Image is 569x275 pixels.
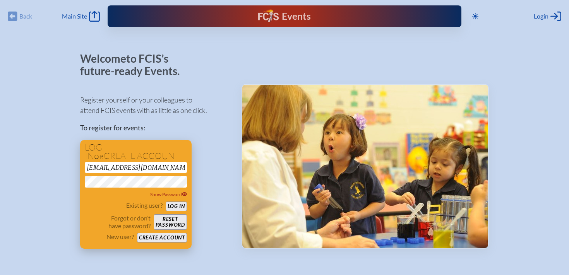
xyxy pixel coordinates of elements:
button: Resetpassword [154,214,187,230]
div: FCIS Events — Future ready [208,9,360,23]
span: Show Password [150,191,187,197]
h1: Log in create account [85,143,187,161]
p: Forgot or don’t have password? [85,214,151,230]
span: Main Site [62,12,87,20]
span: Login [534,12,548,20]
span: or [94,153,104,161]
button: Create account [137,233,187,243]
p: To register for events: [80,123,229,133]
a: Main Site [62,11,100,22]
p: Existing user? [126,202,163,209]
p: Register yourself or your colleagues to attend FCIS events with as little as one click. [80,95,229,116]
p: New user? [106,233,134,241]
button: Log in [166,202,187,211]
p: Welcome to FCIS’s future-ready Events. [80,53,189,77]
input: Email [85,162,187,173]
img: Events [242,85,488,248]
